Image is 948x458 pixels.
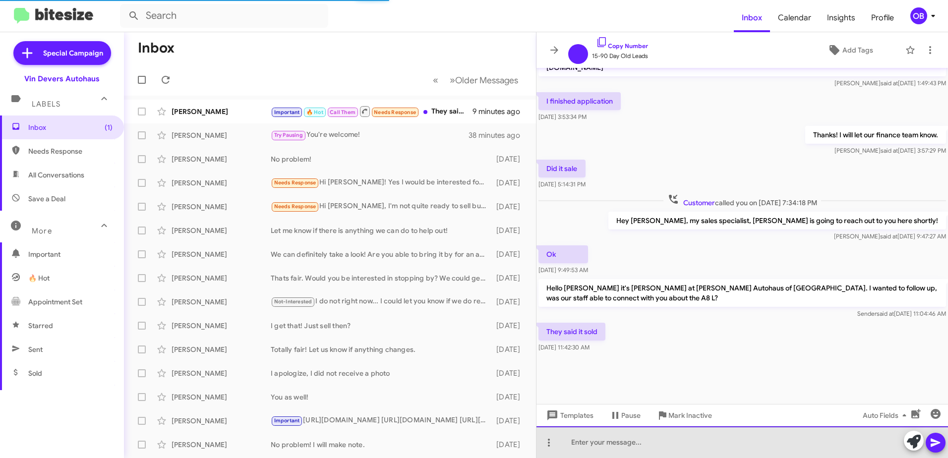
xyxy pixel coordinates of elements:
[271,105,473,117] div: They said it sold
[863,406,910,424] span: Auto Fields
[172,178,271,188] div: [PERSON_NAME]
[910,7,927,24] div: OB
[43,48,103,58] span: Special Campaign
[881,79,898,87] span: said at
[450,74,455,86] span: »
[172,344,271,354] div: [PERSON_NAME]
[880,232,897,240] span: said at
[271,321,492,331] div: I get that! Just sell then?
[668,406,712,424] span: Mark Inactive
[28,368,42,378] span: Sold
[842,41,873,59] span: Add Tags
[819,3,863,32] a: Insights
[538,160,586,177] p: Did it sale
[538,245,588,263] p: Ok
[855,406,918,424] button: Auto Fields
[172,321,271,331] div: [PERSON_NAME]
[330,109,355,115] span: Call Them
[32,100,60,109] span: Labels
[32,227,52,235] span: More
[621,406,641,424] span: Pause
[271,154,492,164] div: No problem!
[492,178,528,188] div: [DATE]
[28,170,84,180] span: All Conversations
[28,344,43,354] span: Sent
[13,41,111,65] a: Special Campaign
[770,3,819,32] a: Calendar
[271,201,492,212] div: Hi [PERSON_NAME], I'm not quite ready to sell but just reaching out to get an idea of the value f...
[120,4,328,28] input: Search
[172,249,271,259] div: [PERSON_NAME]
[601,406,649,424] button: Pause
[834,147,946,154] span: [PERSON_NAME] [DATE] 3:57:29 PM
[455,75,518,86] span: Older Messages
[492,344,528,354] div: [DATE]
[306,109,323,115] span: 🔥 Hot
[492,202,528,212] div: [DATE]
[172,392,271,402] div: [PERSON_NAME]
[544,406,593,424] span: Templates
[271,273,492,283] div: Thats fair. Would you be interested in stopping by? We could get an appraisal on your GLC and sho...
[444,70,524,90] button: Next
[492,440,528,450] div: [DATE]
[28,321,53,331] span: Starred
[105,122,113,132] span: (1)
[536,406,601,424] button: Templates
[172,368,271,378] div: [PERSON_NAME]
[172,416,271,426] div: [PERSON_NAME]
[274,179,316,186] span: Needs Response
[538,323,605,341] p: They said it sold
[28,122,113,132] span: Inbox
[877,310,894,317] span: said at
[271,368,492,378] div: I apologize, I did not receive a photo
[172,130,271,140] div: [PERSON_NAME]
[592,51,648,61] span: 15-90 Day Old Leads
[271,296,492,307] div: I do not right now... I could let you know if we do receive one?
[271,415,492,426] div: [URL][DOMAIN_NAME] [URL][DOMAIN_NAME] [URL][DOMAIN_NAME]
[538,180,586,188] span: [DATE] 5:14:31 PM
[271,440,492,450] div: No problem! I will make note.
[271,344,492,354] div: Totally fair! Let us know if anything changes.
[274,132,303,138] span: Try Pausing
[834,79,946,87] span: [PERSON_NAME] [DATE] 1:49:43 PM
[492,368,528,378] div: [DATE]
[28,297,82,307] span: Appointment Set
[274,298,312,305] span: Not-Interested
[427,70,444,90] button: Previous
[172,154,271,164] div: [PERSON_NAME]
[24,74,100,84] div: Vin Devers Autohaus
[492,392,528,402] div: [DATE]
[271,226,492,235] div: Let me know if there is anything we can do to help out!
[834,232,946,240] span: [PERSON_NAME] [DATE] 9:47:27 AM
[433,74,438,86] span: «
[608,212,946,229] p: Hey [PERSON_NAME], my sales specialist, [PERSON_NAME] is going to reach out to you here shortly!
[374,109,416,115] span: Needs Response
[492,154,528,164] div: [DATE]
[683,198,715,207] span: Customer
[271,177,492,188] div: Hi [PERSON_NAME]! Yes I would be interested for the right price as I do love the car and have had...
[172,273,271,283] div: [PERSON_NAME]
[138,40,175,56] h1: Inbox
[469,130,528,140] div: 38 minutes ago
[274,203,316,210] span: Needs Response
[492,297,528,307] div: [DATE]
[492,273,528,283] div: [DATE]
[274,109,300,115] span: Important
[492,226,528,235] div: [DATE]
[172,297,271,307] div: [PERSON_NAME]
[492,249,528,259] div: [DATE]
[28,146,113,156] span: Needs Response
[734,3,770,32] span: Inbox
[172,440,271,450] div: [PERSON_NAME]
[538,266,588,274] span: [DATE] 9:49:53 AM
[271,249,492,259] div: We can definitely take a look! Are you able to bring it by for an appraisal?
[538,92,621,110] p: I finished application
[28,273,50,283] span: 🔥 Hot
[881,147,898,154] span: said at
[863,3,902,32] a: Profile
[538,279,946,307] p: Hello [PERSON_NAME] it's [PERSON_NAME] at [PERSON_NAME] Autohaus of [GEOGRAPHIC_DATA]. I wanted t...
[28,249,113,259] span: Important
[596,42,648,50] a: Copy Number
